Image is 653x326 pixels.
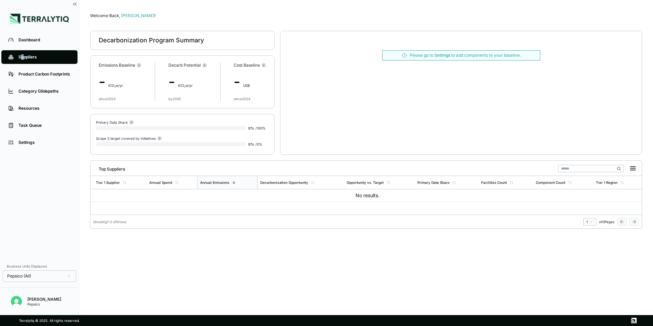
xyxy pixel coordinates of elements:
img: Logo [10,14,69,24]
div: Pepsico [27,302,61,306]
img: Erik Hut [11,296,22,307]
div: since 2024 [234,97,250,101]
div: Product Carbon Footprints [18,71,71,77]
div: [PERSON_NAME] [27,297,61,302]
div: since 2024 [99,97,115,101]
div: by 2030 [168,97,181,101]
div: Decarb Potential [168,63,207,68]
button: 1 [583,218,596,226]
div: - [234,71,266,93]
div: Business Units Displayed [3,262,76,270]
div: Primary Data Share [417,180,449,185]
div: Decarbonization Program Summary [99,36,204,44]
span: ! [154,13,155,18]
span: of 0 Pages [599,220,614,224]
span: t CO e/yr [108,83,123,87]
div: Welcome Back, [90,13,642,18]
div: Tier 1 Region [596,180,617,185]
div: Annual Emissions [200,180,229,185]
button: Open user button [8,293,25,310]
span: US$ [243,83,250,87]
div: Settings [18,140,71,145]
div: Emissions Baseline [99,63,141,68]
div: Please go to to add components to your baseline. [410,53,521,58]
div: Primary Data Share [96,120,134,125]
td: No results. [91,189,642,202]
div: Resources [18,106,71,111]
div: Task Queue [18,123,71,128]
span: 0 % [248,126,254,130]
div: Tier 1 Supplier [96,180,120,185]
div: Cost Baseline [234,63,266,68]
div: Category Glidepaths [18,89,71,94]
div: Top Suppliers [93,164,125,172]
div: Showing 1 - 0 of 0 rows [93,220,126,224]
div: Dashboard [18,37,71,43]
span: 0 % [248,142,254,146]
div: Component Count [536,180,565,185]
span: t CO e/yr [178,83,193,87]
span: / 100 % [255,126,266,130]
div: Opportunity vs. Target [347,180,384,185]
span: Pepsico (All) [7,273,31,279]
sub: 2 [114,85,116,88]
sub: 2 [184,85,186,88]
a: Settings [434,53,450,58]
div: Suppliers [18,54,71,60]
div: Facilities Count [481,180,507,185]
div: Annual Spend [149,180,172,185]
span: / 0 % [255,142,262,146]
div: - [99,71,141,93]
span: [PERSON_NAME] [121,13,155,18]
div: Scope 3 target covered by Initiatives [96,136,162,141]
div: - [168,71,207,93]
div: 1 [586,220,593,224]
div: Decarbonization Opportunity [260,180,308,185]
